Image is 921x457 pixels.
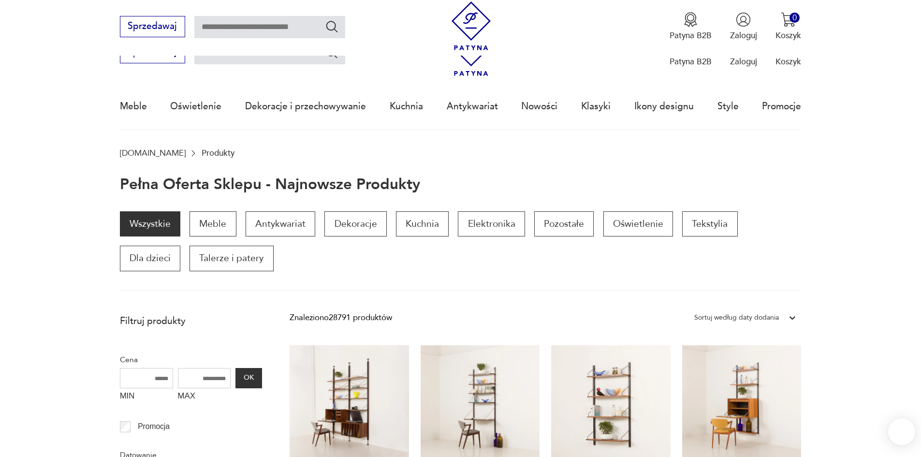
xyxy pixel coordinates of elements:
[683,12,698,27] img: Ikona medalu
[245,84,366,129] a: Dekoracje i przechowywanie
[325,19,339,33] button: Szukaj
[730,56,757,67] p: Zaloguj
[634,84,694,129] a: Ikony designu
[670,56,712,67] p: Patyna B2B
[730,30,757,41] p: Zaloguj
[246,211,315,236] a: Antykwariat
[762,84,801,129] a: Promocje
[120,16,185,37] button: Sprzedawaj
[120,177,420,193] h1: Pełna oferta sklepu - najnowsze produkty
[581,84,611,129] a: Klasyki
[190,246,273,271] a: Talerze i patery
[789,13,800,23] div: 0
[290,311,392,324] div: Znaleziono 28791 produktów
[534,211,594,236] a: Pozostałe
[888,418,915,445] iframe: Smartsupp widget button
[775,30,801,41] p: Koszyk
[120,148,186,158] a: [DOMAIN_NAME]
[730,12,757,41] button: Zaloguj
[682,211,737,236] a: Tekstylia
[390,84,423,129] a: Kuchnia
[120,84,147,129] a: Meble
[458,211,525,236] a: Elektronika
[603,211,673,236] a: Oświetlenie
[736,12,751,27] img: Ikonka użytkownika
[170,84,221,129] a: Oświetlenie
[670,12,712,41] a: Ikona medaluPatyna B2B
[670,30,712,41] p: Patyna B2B
[120,23,185,31] a: Sprzedawaj
[202,148,234,158] p: Produkty
[717,84,739,129] a: Style
[325,45,339,59] button: Szukaj
[521,84,557,129] a: Nowości
[190,211,236,236] a: Meble
[235,368,262,388] button: OK
[694,311,779,324] div: Sortuj według daty dodania
[120,388,173,407] label: MIN
[178,388,231,407] label: MAX
[447,84,498,129] a: Antykwariat
[775,12,801,41] button: 0Koszyk
[396,211,449,236] a: Kuchnia
[775,56,801,67] p: Koszyk
[138,420,170,433] p: Promocja
[447,1,496,50] img: Patyna - sklep z meblami i dekoracjami vintage
[120,354,262,366] p: Cena
[120,211,180,236] a: Wszystkie
[324,211,386,236] a: Dekoracje
[781,12,796,27] img: Ikona koszyka
[120,315,262,327] p: Filtruj produkty
[120,49,185,57] a: Sprzedawaj
[670,12,712,41] button: Patyna B2B
[120,246,180,271] a: Dla dzieci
